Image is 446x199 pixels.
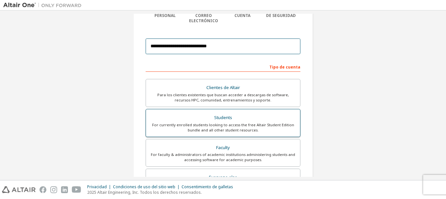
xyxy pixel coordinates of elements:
div: Privacidad [87,184,113,190]
div: For currently enrolled students looking to access the free Altair Student Edition bundle and all ... [150,122,296,133]
div: Faculty [150,143,296,152]
div: Everyone else [150,173,296,182]
img: facebook.svg [40,186,46,193]
div: Verificar el correo electrónico [184,8,223,23]
div: Clientes de Altair [150,83,296,92]
div: Students [150,113,296,122]
p: 2025 Altair Engineering, Inc. Todos los derechos reservados. [87,190,237,195]
div: For faculty & administrators of academic institutions administering students and accessing softwa... [150,152,296,162]
div: Tipo de cuenta [146,61,300,72]
div: Para los clientes existentes que buscan acceder a descargas de software, recursos HPC, comunidad,... [150,92,296,103]
img: Altair Uno [3,2,85,8]
img: linkedin.svg [61,186,68,193]
div: Consentimiento de galletas [182,184,237,190]
img: altair_logo.svg [2,186,36,193]
img: instagram.svg [50,186,57,193]
div: Condiciones de uso del sitio web [113,184,182,190]
img: youtube.svg [72,186,81,193]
